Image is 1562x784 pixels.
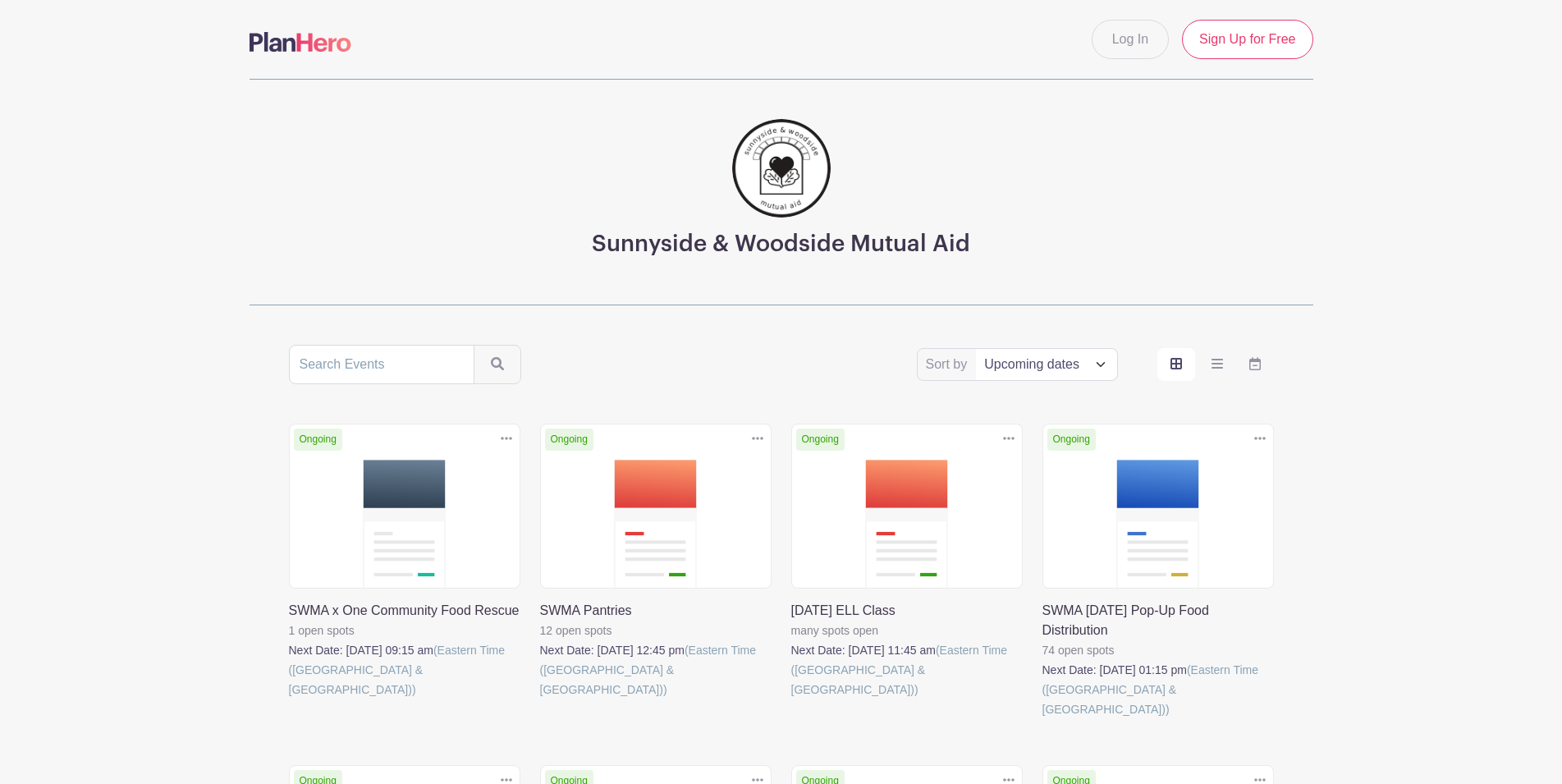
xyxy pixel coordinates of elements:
[732,119,831,218] img: 256.png
[592,231,970,259] h3: Sunnyside & Woodside Mutual Aid
[1092,20,1169,59] a: Log In
[289,345,474,384] input: Search Events
[926,355,973,374] label: Sort by
[1182,20,1312,59] a: Sign Up for Free
[1157,348,1274,381] div: order and view
[250,32,351,52] img: logo-507f7623f17ff9eddc593b1ce0a138ce2505c220e1c5a4e2b4648c50719b7d32.svg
